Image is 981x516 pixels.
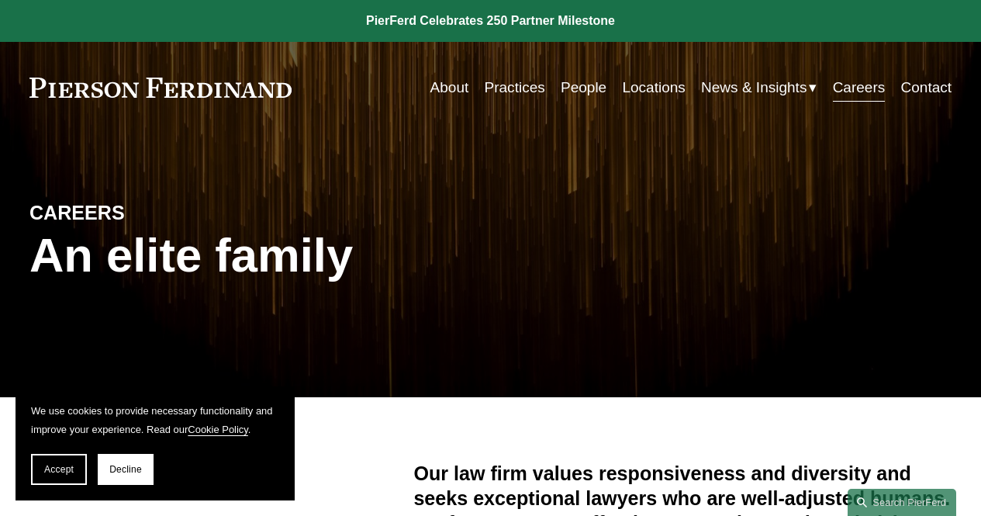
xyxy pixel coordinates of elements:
a: Search this site [848,489,956,516]
a: Locations [622,73,685,102]
section: Cookie banner [16,386,295,500]
a: Contact [901,73,952,102]
p: We use cookies to provide necessary functionality and improve your experience. Read our . [31,402,279,438]
span: Accept [44,464,74,475]
a: Cookie Policy [188,424,248,435]
a: People [561,73,606,102]
a: Careers [833,73,886,102]
h4: CAREERS [29,201,260,226]
a: Practices [485,73,545,102]
a: folder dropdown [701,73,817,102]
h1: An elite family [29,228,491,282]
button: Decline [98,454,154,485]
a: About [430,73,469,102]
span: Decline [109,464,142,475]
button: Accept [31,454,87,485]
span: News & Insights [701,74,807,101]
